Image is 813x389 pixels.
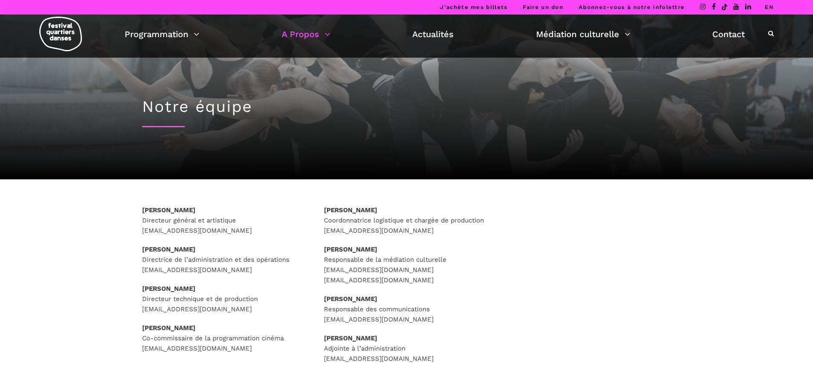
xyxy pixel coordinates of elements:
[324,244,489,285] p: Responsable de la médiation culturelle [EMAIL_ADDRESS][DOMAIN_NAME] [EMAIL_ADDRESS][DOMAIN_NAME]
[712,27,745,41] a: Contact
[324,205,489,236] p: Coordonnatrice logistique et chargée de production [EMAIL_ADDRESS][DOMAIN_NAME]
[125,27,199,41] a: Programmation
[579,4,685,10] a: Abonnez-vous à notre infolettre
[282,27,330,41] a: A Propos
[142,324,195,332] strong: [PERSON_NAME]
[765,4,774,10] a: EN
[142,285,195,292] strong: [PERSON_NAME]
[412,27,454,41] a: Actualités
[536,27,630,41] a: Médiation culturelle
[324,334,377,342] strong: [PERSON_NAME]
[142,284,307,314] p: Directeur technique et de production [EMAIL_ADDRESS][DOMAIN_NAME]
[324,246,377,253] strong: [PERSON_NAME]
[142,244,307,275] p: Directrice de l’administration et des opérations [EMAIL_ADDRESS][DOMAIN_NAME]
[142,97,671,116] h1: Notre équipe
[324,294,489,325] p: Responsable des communications [EMAIL_ADDRESS][DOMAIN_NAME]
[142,205,307,236] p: Directeur général et artistique [EMAIL_ADDRESS][DOMAIN_NAME]
[440,4,507,10] a: J’achète mes billets
[523,4,563,10] a: Faire un don
[324,295,377,303] strong: [PERSON_NAME]
[324,206,377,214] strong: [PERSON_NAME]
[142,323,307,354] p: Co-commissaire de la programmation cinéma [EMAIL_ADDRESS][DOMAIN_NAME]
[142,246,195,253] strong: [PERSON_NAME]
[39,17,82,51] img: logo-fqd-med
[142,206,195,214] strong: [PERSON_NAME]
[324,333,489,364] p: Adjointe à l’administration [EMAIL_ADDRESS][DOMAIN_NAME]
